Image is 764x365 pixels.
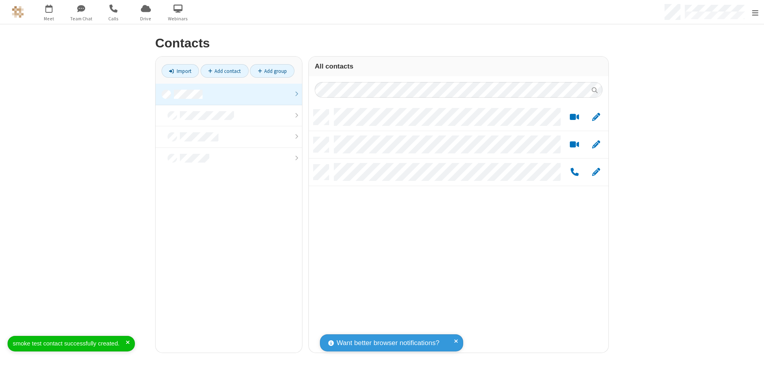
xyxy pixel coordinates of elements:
div: smoke test contact successfully created. [13,339,126,348]
button: Edit [588,112,604,122]
h2: Contacts [155,36,609,50]
a: Add contact [201,64,249,78]
span: Team Chat [66,15,96,22]
span: Webinars [163,15,193,22]
img: QA Selenium DO NOT DELETE OR CHANGE [12,6,24,18]
button: Edit [588,167,604,177]
span: Calls [99,15,129,22]
span: Drive [131,15,161,22]
span: Meet [34,15,64,22]
a: Add group [250,64,294,78]
h3: All contacts [315,63,602,70]
button: Call by phone [567,167,582,177]
button: Start a video meeting [567,140,582,150]
button: Edit [588,140,604,150]
button: Start a video meeting [567,112,582,122]
a: Import [162,64,199,78]
span: Want better browser notifications? [337,338,439,348]
div: grid [309,104,608,353]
